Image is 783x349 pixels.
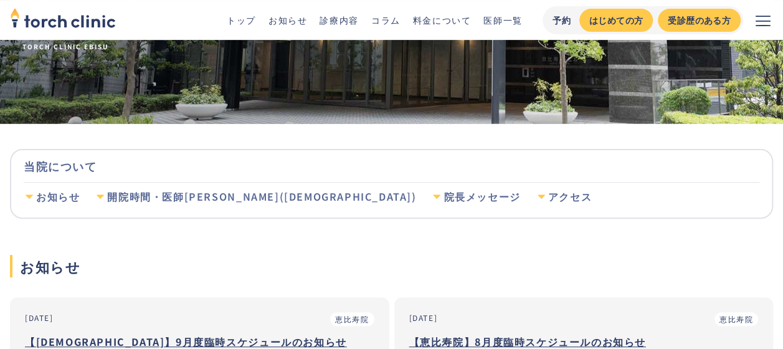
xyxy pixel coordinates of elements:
[536,183,592,211] a: アクセス
[483,14,522,26] a: 医師一覧
[10,255,773,277] h2: お知らせ
[36,190,80,204] div: お知らせ
[371,14,401,26] a: コラム
[668,14,731,27] div: 受診歴のある方
[579,9,653,32] a: はじめての方
[24,150,759,182] div: 当院について
[320,14,358,26] a: 診療内容
[10,9,116,31] a: home
[10,4,116,31] img: torch clinic
[335,313,369,325] div: 恵比寿院
[22,42,344,51] span: TORCH CLINIC EBISU
[553,14,572,27] div: 予約
[719,313,753,325] div: 恵比寿院
[25,312,54,323] div: [DATE]
[409,312,438,323] div: [DATE]
[589,14,643,27] div: はじめての方
[431,183,520,211] a: 院長メッセージ
[444,190,520,204] div: 院長メッセージ
[107,190,416,204] div: 開院時間・医師[PERSON_NAME]([DEMOGRAPHIC_DATA])
[548,190,592,204] div: アクセス
[268,14,307,26] a: お知らせ
[22,11,344,51] h1: torch clinic [GEOGRAPHIC_DATA]
[95,183,416,211] a: 開院時間・医師[PERSON_NAME]([DEMOGRAPHIC_DATA])
[24,183,80,211] a: お知らせ
[658,9,741,32] a: 受診歴のある方
[413,14,472,26] a: 料金について
[227,14,256,26] a: トップ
